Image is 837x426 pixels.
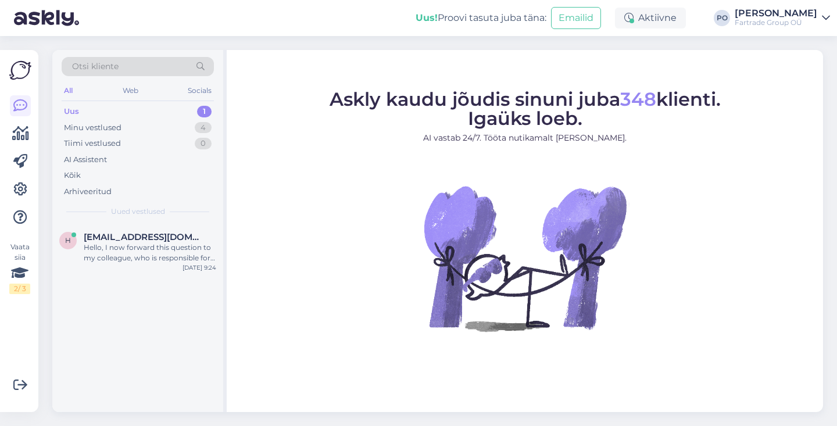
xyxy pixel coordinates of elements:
[195,138,212,149] div: 0
[84,232,205,242] span: heigo.kure@gmail.com
[111,206,165,217] span: Uued vestlused
[9,284,30,294] div: 2 / 3
[64,186,112,198] div: Arhiveeritud
[72,60,119,73] span: Otsi kliente
[714,10,730,26] div: PO
[416,11,546,25] div: Proovi tasuta juba täna:
[185,83,214,98] div: Socials
[615,8,686,28] div: Aktiivne
[735,18,817,27] div: Fartrade Group OÜ
[65,236,71,245] span: h
[735,9,817,18] div: [PERSON_NAME]
[416,12,438,23] b: Uus!
[9,59,31,81] img: Askly Logo
[62,83,75,98] div: All
[84,242,216,263] div: Hello, I now forward this question to my colleague, who is responsible for this. The reply will b...
[64,170,81,181] div: Kõik
[64,122,121,134] div: Minu vestlused
[620,88,656,110] span: 348
[64,138,121,149] div: Tiimi vestlused
[197,106,212,117] div: 1
[9,242,30,294] div: Vaata siia
[64,106,79,117] div: Uus
[735,9,830,27] a: [PERSON_NAME]Fartrade Group OÜ
[420,153,629,363] img: No Chat active
[330,132,721,144] p: AI vastab 24/7. Tööta nutikamalt [PERSON_NAME].
[330,88,721,130] span: Askly kaudu jõudis sinuni juba klienti. Igaüks loeb.
[120,83,141,98] div: Web
[551,7,601,29] button: Emailid
[195,122,212,134] div: 4
[183,263,216,272] div: [DATE] 9:24
[64,154,107,166] div: AI Assistent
